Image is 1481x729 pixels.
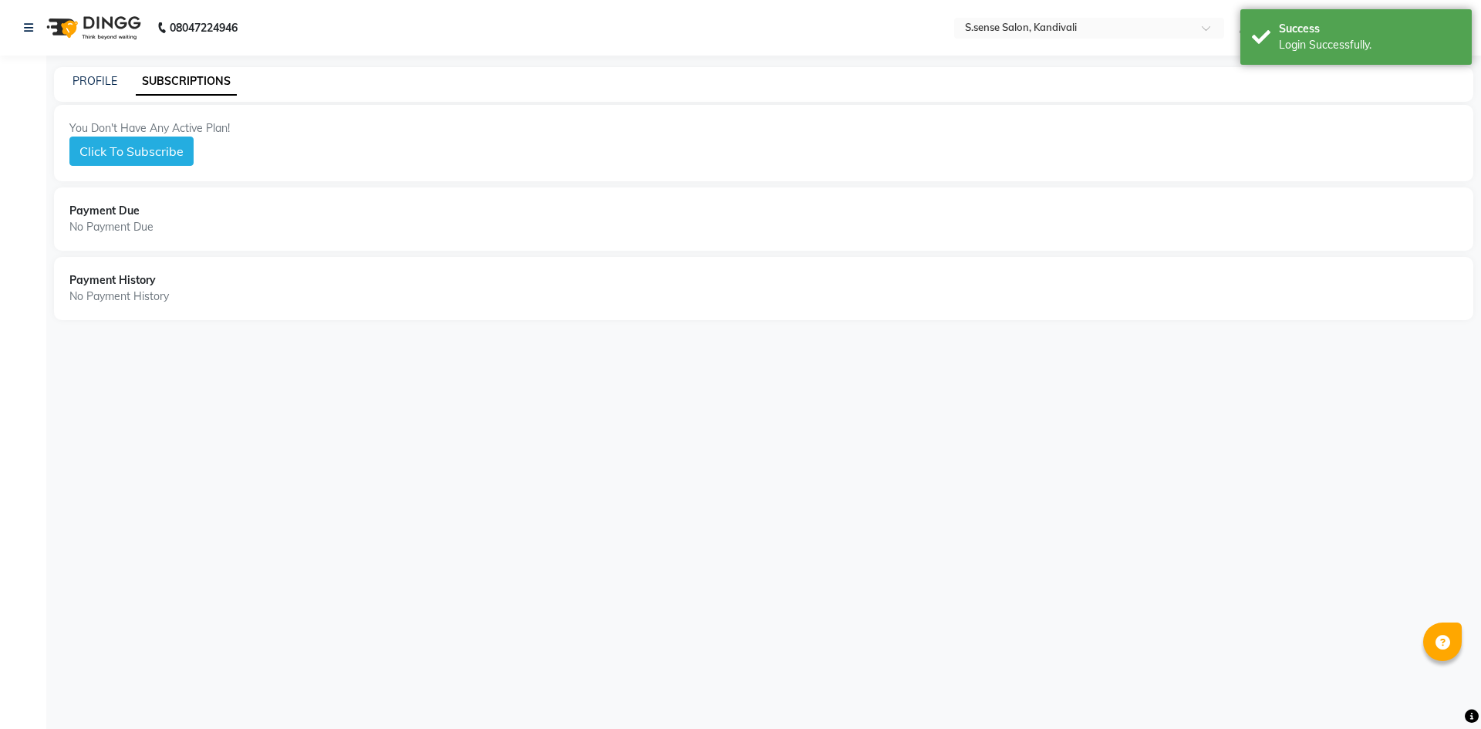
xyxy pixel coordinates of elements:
[73,74,117,88] a: PROFILE
[1279,37,1460,53] div: Login Successfully.
[69,219,1458,235] div: No Payment Due
[170,6,238,49] b: 08047224946
[69,272,1458,289] div: Payment History
[69,137,194,166] button: Click To Subscribe
[69,289,1458,305] div: No Payment History
[136,68,237,96] a: SUBSCRIPTIONS
[69,203,1458,219] div: Payment Due
[1279,21,1460,37] div: Success
[69,120,1458,137] div: You Don't Have Any Active Plan!
[39,6,145,49] img: logo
